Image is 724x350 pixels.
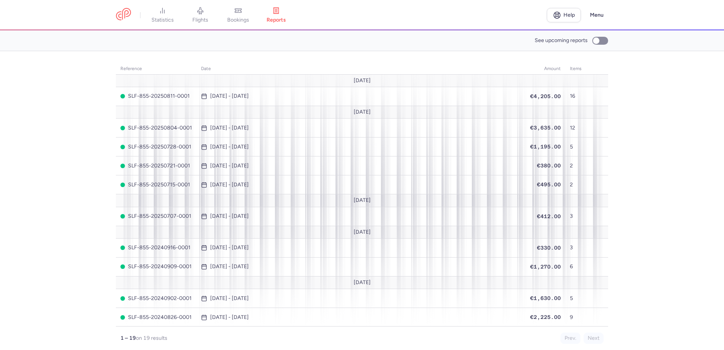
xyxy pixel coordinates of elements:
[144,7,181,23] a: statistics
[565,207,586,226] td: 3
[227,17,249,23] span: bookings
[530,264,561,270] span: €1,270.00
[537,245,561,251] span: €330.00
[120,213,192,219] span: SLF-855-20250707-0001
[210,144,249,150] time: [DATE] - [DATE]
[257,7,295,23] a: reports
[210,213,249,219] time: [DATE] - [DATE]
[210,125,249,131] time: [DATE] - [DATE]
[197,63,526,75] th: date
[565,175,586,194] td: 2
[565,63,586,75] th: items
[537,181,561,187] span: €495.00
[267,17,286,23] span: reports
[530,144,561,150] span: €1,195.00
[120,295,192,302] span: SLF-855-20240902-0001
[537,213,561,219] span: €412.00
[120,314,192,320] span: SLF-855-20240826-0001
[120,245,192,251] span: SLF-855-20240916-0001
[354,197,371,203] span: [DATE]
[120,125,192,131] span: SLF-855-20250804-0001
[565,238,586,257] td: 3
[354,229,371,235] span: [DATE]
[565,289,586,308] td: 5
[120,182,192,188] span: SLF-855-20250715-0001
[354,109,371,115] span: [DATE]
[530,295,561,301] span: €1,630.00
[120,264,192,270] span: SLF-855-20240909-0001
[210,163,249,169] time: [DATE] - [DATE]
[565,308,586,327] td: 9
[181,7,219,23] a: flights
[537,162,561,169] span: €380.00
[210,295,249,302] time: [DATE] - [DATE]
[210,245,249,251] time: [DATE] - [DATE]
[120,335,136,341] strong: 1 – 19
[530,93,561,99] span: €4,205.00
[210,264,249,270] time: [DATE] - [DATE]
[120,163,192,169] span: SLF-855-20250721-0001
[565,257,586,276] td: 6
[530,314,561,320] span: €2,225.00
[116,63,197,75] th: reference
[565,119,586,137] td: 12
[563,12,575,18] span: Help
[210,93,249,99] time: [DATE] - [DATE]
[136,335,167,341] span: on 19 results
[151,17,174,23] span: statistics
[120,144,192,150] span: SLF-855-20250728-0001
[585,8,608,22] button: Menu
[535,37,588,44] span: See upcoming reports
[560,333,580,344] button: Prev.
[210,314,249,320] time: [DATE] - [DATE]
[354,280,371,286] span: [DATE]
[116,8,131,22] a: CitizenPlane red outlined logo
[547,8,581,22] a: Help
[565,137,586,156] td: 5
[210,182,249,188] time: [DATE] - [DATE]
[219,7,257,23] a: bookings
[354,78,371,84] span: [DATE]
[530,125,561,131] span: €3,635.00
[565,156,586,175] td: 2
[120,93,192,99] span: SLF-855-20250811-0001
[526,63,565,75] th: amount
[584,333,604,344] button: Next
[192,17,208,23] span: flights
[565,87,586,106] td: 16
